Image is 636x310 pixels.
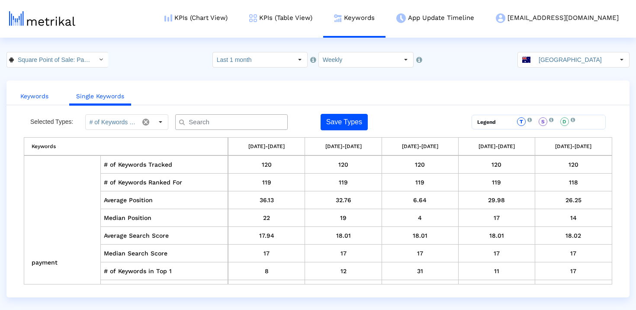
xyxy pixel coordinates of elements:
[101,174,228,191] td: # of Keywords Ranked For
[305,245,382,262] td: 17
[472,115,512,129] td: Legend
[101,227,228,245] td: Average Search Score
[228,174,305,191] td: 119
[101,245,228,262] td: Median Search Score
[101,209,228,227] td: Median Position
[334,14,342,22] img: keywords.png
[459,262,535,280] td: 11
[305,156,382,174] td: 120
[153,115,168,129] div: Select
[93,52,108,67] div: Select
[382,227,459,245] td: 18.01
[396,13,406,23] img: app-update-menu-icon.png
[228,262,305,280] td: 8
[101,191,228,209] td: Average Position
[24,138,228,156] th: Keywords
[459,156,535,174] td: 120
[382,174,459,191] td: 119
[305,280,382,298] td: 19
[496,13,505,23] img: my-account-menu-icon.png
[164,14,172,22] img: kpi-chart-menu-icon.png
[382,245,459,262] td: 17
[459,138,535,156] th: [DATE]-[DATE]
[535,174,612,191] td: 118
[228,138,305,156] th: [DATE]-[DATE]
[535,262,612,280] td: 17
[305,138,382,156] th: [DATE]-[DATE]
[305,191,382,209] td: 32.76
[459,209,535,227] td: 17
[459,227,535,245] td: 18.01
[228,227,305,245] td: 17.94
[539,117,547,126] div: S
[228,191,305,209] td: 36.13
[228,280,305,298] td: 14
[9,11,75,26] img: metrical-logo-light.png
[13,88,55,104] a: Keywords
[101,280,228,298] td: # of Keywords in Top 3
[535,227,612,245] td: 18.02
[459,191,535,209] td: 29.98
[560,117,569,126] div: D
[382,262,459,280] td: 31
[398,52,413,67] div: Select
[249,14,257,22] img: kpi-table-menu-icon.png
[292,52,307,67] div: Select
[535,156,612,174] td: 120
[535,138,612,156] th: [DATE]-[DATE]
[382,138,459,156] th: [DATE]-[DATE]
[614,52,629,67] div: Select
[183,118,284,127] input: Search
[517,117,526,126] div: T
[535,191,612,209] td: 26.25
[382,156,459,174] td: 120
[382,191,459,209] td: 6.64
[228,245,305,262] td: 17
[30,114,85,130] div: Selected Types:
[535,209,612,227] td: 14
[321,114,368,130] button: Save Types
[101,156,228,174] td: # of Keywords Tracked
[459,280,535,298] td: 17
[535,245,612,262] td: 17
[305,227,382,245] td: 18.01
[459,245,535,262] td: 17
[459,174,535,191] td: 119
[535,280,612,298] td: 23
[305,262,382,280] td: 12
[228,209,305,227] td: 22
[228,156,305,174] td: 120
[69,88,131,106] a: Single Keywords
[382,280,459,298] td: 51
[101,262,228,280] td: # of Keywords in Top 1
[305,209,382,227] td: 19
[382,209,459,227] td: 4
[305,174,382,191] td: 119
